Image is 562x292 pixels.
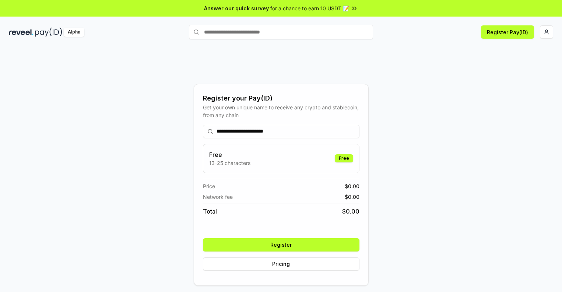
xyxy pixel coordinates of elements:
[209,159,250,167] p: 13-25 characters
[209,150,250,159] h3: Free
[203,93,359,103] div: Register your Pay(ID)
[203,238,359,251] button: Register
[203,207,217,216] span: Total
[35,28,62,37] img: pay_id
[203,193,233,201] span: Network fee
[342,207,359,216] span: $ 0.00
[203,257,359,271] button: Pricing
[9,28,34,37] img: reveel_dark
[335,154,353,162] div: Free
[345,193,359,201] span: $ 0.00
[270,4,349,12] span: for a chance to earn 10 USDT 📝
[203,182,215,190] span: Price
[203,103,359,119] div: Get your own unique name to receive any crypto and stablecoin, from any chain
[204,4,269,12] span: Answer our quick survey
[345,182,359,190] span: $ 0.00
[481,25,534,39] button: Register Pay(ID)
[64,28,84,37] div: Alpha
